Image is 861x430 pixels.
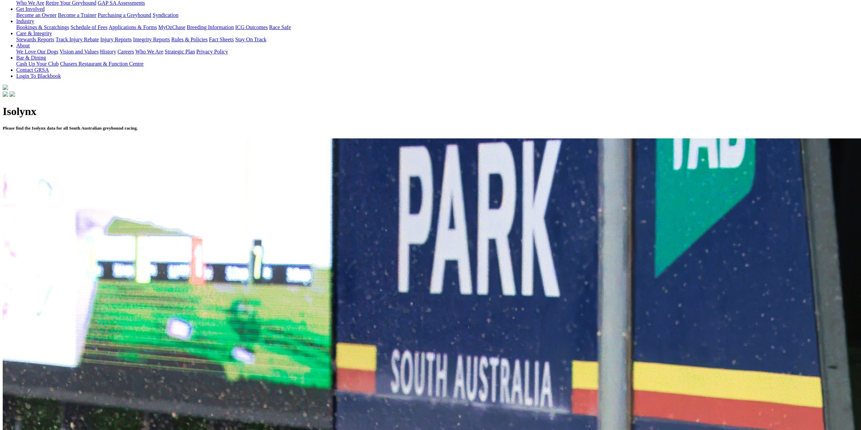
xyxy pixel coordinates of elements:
[58,12,96,18] a: Become a Trainer
[70,24,107,30] a: Schedule of Fees
[109,24,157,30] a: Applications & Forms
[16,61,59,67] a: Cash Up Your Club
[16,55,46,61] a: Bar & Dining
[3,126,858,131] h5: Please find the Isolynx data for all South Australian greyhound racing.
[16,18,34,24] a: Industry
[100,49,116,54] a: History
[55,37,99,42] a: Track Injury Rebate
[3,91,8,97] img: facebook.svg
[16,73,61,79] a: Login To Blackbook
[3,85,8,90] img: logo-grsa-white.png
[16,24,69,30] a: Bookings & Scratchings
[16,30,52,36] a: Care & Integrity
[165,49,195,54] a: Strategic Plan
[16,61,858,67] div: Bar & Dining
[235,37,266,42] a: Stay On Track
[117,49,134,54] a: Careers
[209,37,234,42] a: Fact Sheets
[235,24,268,30] a: ICG Outcomes
[9,91,15,97] img: twitter.svg
[16,43,30,48] a: About
[16,6,45,12] a: Get Involved
[196,49,228,54] a: Privacy Policy
[16,67,49,73] a: Contact GRSA
[16,12,858,18] div: Get Involved
[153,12,178,18] a: Syndication
[135,49,163,54] a: Who We Are
[16,49,858,55] div: About
[60,49,98,54] a: Vision and Values
[171,37,208,42] a: Rules & Policies
[16,12,56,18] a: Become an Owner
[187,24,234,30] a: Breeding Information
[16,24,858,30] div: Industry
[158,24,185,30] a: MyOzChase
[16,49,58,54] a: We Love Our Dogs
[16,37,858,43] div: Care & Integrity
[60,61,143,67] a: Chasers Restaurant & Function Centre
[98,12,151,18] a: Purchasing a Greyhound
[133,37,170,42] a: Integrity Reports
[3,105,858,118] h1: Isolynx
[100,37,132,42] a: Injury Reports
[16,37,54,42] a: Stewards Reports
[269,24,291,30] a: Race Safe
